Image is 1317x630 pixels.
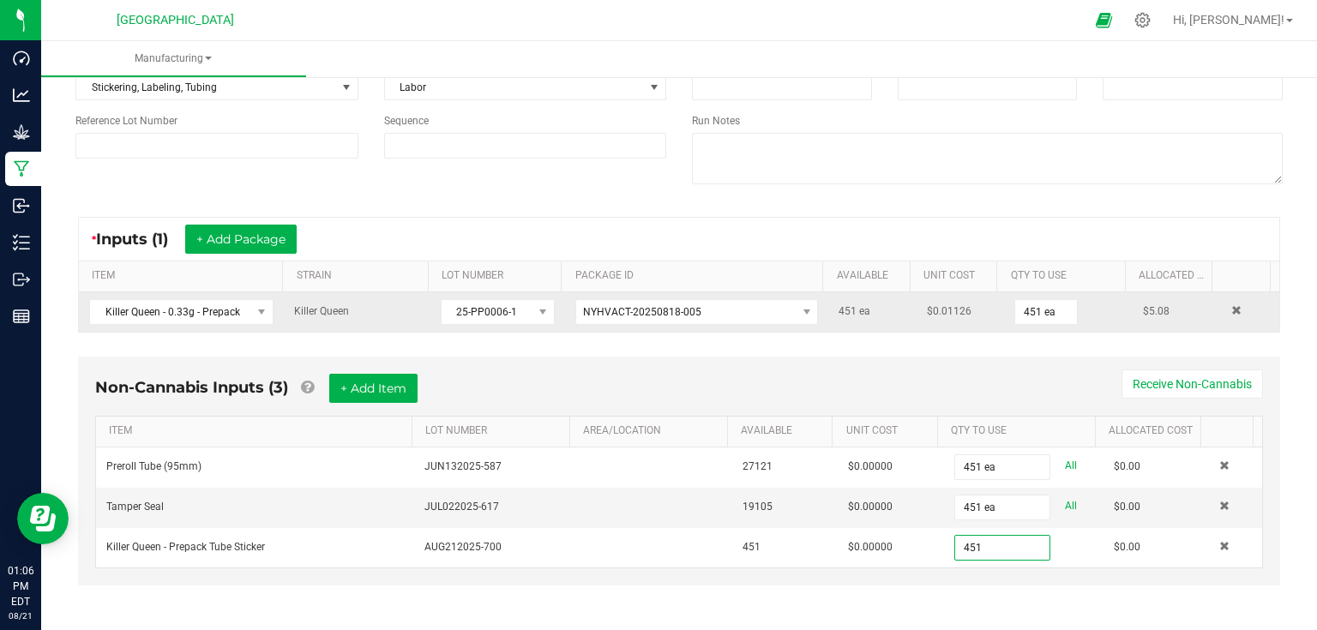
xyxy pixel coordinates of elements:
span: JUN132025-587 [424,460,502,472]
span: Manufacturing [41,51,306,66]
p: 08/21 [8,609,33,622]
span: Run Notes [692,115,740,127]
span: 19105 [743,501,773,513]
span: Killer Queen - Prepack Tube Sticker [106,541,265,553]
a: LOT NUMBERSortable [442,269,555,283]
a: Unit CostSortable [846,424,931,438]
inline-svg: Inventory [13,234,30,251]
div: Manage settings [1132,12,1153,28]
span: JUL022025-617 [424,501,499,513]
span: Non-Cannabis Inputs (3) [95,378,288,397]
a: Sortable [1214,424,1247,438]
span: $0.00000 [848,541,893,553]
span: 25-PP0006-1 [442,300,532,324]
span: Labor [385,75,645,99]
a: Manufacturing [41,41,306,77]
button: + Add Item [329,374,418,403]
span: Killer Queen [294,305,349,317]
span: $0.00 [1114,541,1140,553]
a: Add Non-Cannabis items that were also consumed in the run (e.g. gloves and packaging); Also add N... [301,378,314,397]
a: Allocated CostSortable [1109,424,1194,438]
span: $0.00000 [848,460,893,472]
a: All [1065,454,1077,477]
span: Stickering, Labeling, Tubing [76,75,336,99]
span: Reference Lot Number [75,115,177,127]
span: Inputs (1) [96,230,185,249]
a: LOT NUMBERSortable [425,424,562,438]
span: Killer Queen - 0.33g - Prepack [90,300,251,324]
span: Hi, [PERSON_NAME]! [1173,13,1284,27]
span: ea [859,305,870,317]
a: QTY TO USESortable [1011,269,1118,283]
span: $5.08 [1143,305,1170,317]
span: $0.00 [1114,460,1140,472]
inline-svg: Outbound [13,271,30,288]
span: Tamper Seal [106,501,164,513]
span: 451 [839,305,857,317]
span: Preroll Tube (95mm) [106,460,201,472]
inline-svg: Analytics [13,87,30,104]
a: Unit CostSortable [923,269,990,283]
inline-svg: Manufacturing [13,160,30,177]
span: AUG212025-700 [424,541,502,553]
p: 01:06 PM EDT [8,563,33,609]
a: AVAILABLESortable [837,269,904,283]
inline-svg: Inbound [13,197,30,214]
button: + Add Package [185,225,297,254]
a: AVAILABLESortable [741,424,826,438]
span: 27121 [743,460,773,472]
a: QTY TO USESortable [951,424,1088,438]
span: $0.00000 [848,501,893,513]
span: Sequence [384,115,429,127]
a: Sortable [1226,269,1264,283]
span: $0.00 [1114,501,1140,513]
a: STRAINSortable [297,269,422,283]
span: [GEOGRAPHIC_DATA] [117,13,234,27]
a: ITEMSortable [92,269,276,283]
inline-svg: Dashboard [13,50,30,67]
a: Allocated CostSortable [1139,269,1206,283]
span: 451 [743,541,761,553]
iframe: Resource center [17,493,69,544]
a: All [1065,495,1077,518]
inline-svg: Reports [13,308,30,325]
a: AREA/LOCATIONSortable [583,424,720,438]
inline-svg: Grow [13,123,30,141]
a: ITEMSortable [109,424,405,438]
a: PACKAGE IDSortable [575,269,816,283]
span: $0.01126 [927,305,971,317]
span: Open Ecommerce Menu [1085,3,1123,37]
button: Receive Non-Cannabis [1122,369,1263,399]
span: NYHVACT-20250818-005 [583,306,701,318]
